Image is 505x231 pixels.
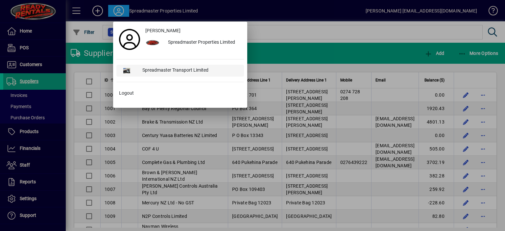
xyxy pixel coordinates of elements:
[163,37,244,49] div: Spreadmaster Properties Limited
[137,65,244,77] div: Spreadmaster Transport Limited
[119,90,134,97] span: Logout
[143,25,244,37] a: [PERSON_NAME]
[116,65,244,77] button: Spreadmaster Transport Limited
[116,34,143,45] a: Profile
[145,27,180,34] span: [PERSON_NAME]
[143,37,244,49] button: Spreadmaster Properties Limited
[116,87,244,99] button: Logout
